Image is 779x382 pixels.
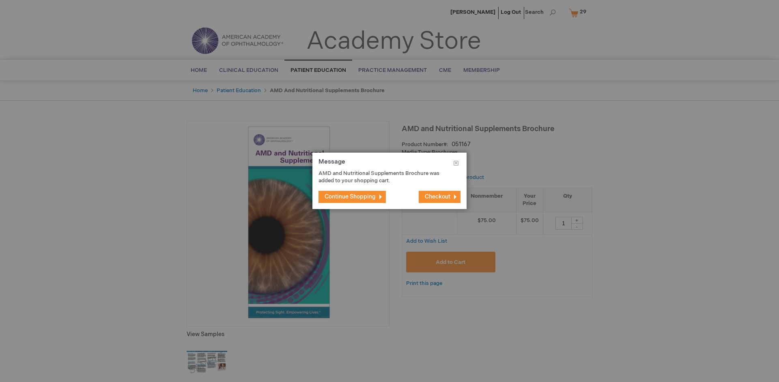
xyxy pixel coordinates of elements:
[318,159,461,170] h1: Message
[318,170,448,185] p: AMD and Nutritional Supplements Brochure was added to your shopping cart.
[419,191,461,203] button: Checkout
[425,193,450,200] span: Checkout
[325,193,376,200] span: Continue Shopping
[318,191,386,203] button: Continue Shopping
